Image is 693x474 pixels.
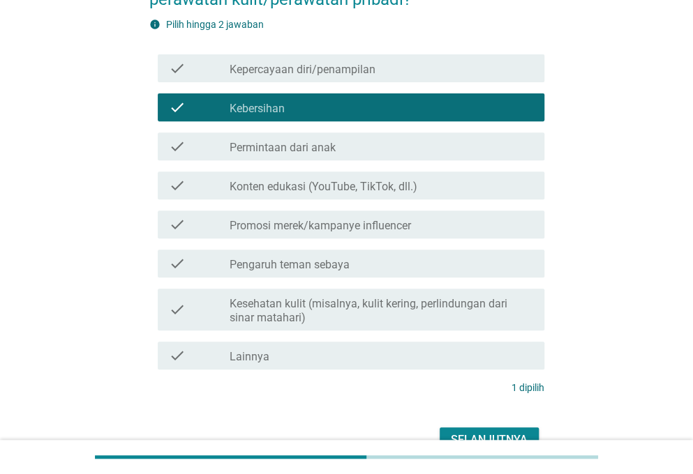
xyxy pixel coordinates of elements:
button: Selanjutnya [440,427,539,452]
i: check [169,347,186,364]
i: check [169,177,186,194]
label: Promosi merek/kampanye influencer [230,219,411,233]
i: info [149,19,161,30]
label: Kesehatan kulit (misalnya, kulit kering, perlindungan dari sinar matahari) [230,297,533,325]
p: 1 dipilih [512,381,544,395]
label: Pengaruh teman sebaya [230,258,350,272]
label: Konten edukasi (YouTube, TikTok, dll.) [230,180,417,194]
i: check [169,255,186,272]
i: check [169,138,186,155]
div: Selanjutnya [451,431,528,448]
i: check [169,99,186,116]
label: Kepercayaan diri/penampilan [230,63,375,77]
label: Kebersihan [230,102,285,116]
i: check [169,60,186,77]
label: Pilih hingga 2 jawaban [166,19,264,30]
i: check [169,216,186,233]
label: Lainnya [230,350,269,364]
label: Permintaan dari anak [230,141,336,155]
i: check [169,294,186,325]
